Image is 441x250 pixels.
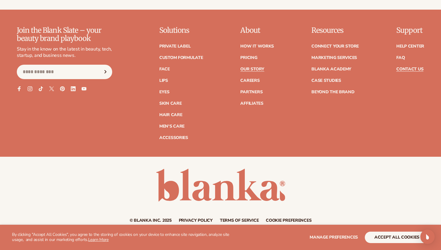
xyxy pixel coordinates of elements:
a: Case Studies [311,79,341,83]
a: Terms of service [220,218,259,223]
a: Our Story [240,67,264,71]
a: Marketing services [311,56,357,60]
a: Beyond the brand [311,90,355,94]
a: Privacy policy [179,218,213,223]
a: Eyes [159,90,169,94]
p: By clicking "Accept All Cookies", you agree to the storing of cookies on your device to enhance s... [12,232,234,242]
a: Skin Care [159,101,181,106]
a: Careers [240,79,259,83]
a: Custom formulate [159,56,203,60]
a: FAQ [396,56,405,60]
button: Subscribe [99,65,112,79]
p: About [240,26,274,34]
p: Join the Blank Slate – your beauty brand playbook [17,26,112,42]
a: Hair Care [159,113,182,117]
a: Learn More [88,237,109,242]
a: Men's Care [159,124,184,128]
a: Partners [240,90,262,94]
a: Connect your store [311,44,359,48]
div: Open Intercom Messenger [420,230,435,244]
p: Support [396,26,424,34]
a: Pricing [240,56,257,60]
a: Face [159,67,170,71]
p: Stay in the know on the latest in beauty, tech, startup, and business news. [17,46,112,59]
a: Cookie preferences [266,218,311,223]
p: Solutions [159,26,203,34]
a: Help Center [396,44,424,48]
a: Blanka Academy [311,67,351,71]
span: Manage preferences [310,234,358,240]
button: Manage preferences [310,232,358,243]
button: accept all cookies [365,232,429,243]
a: Accessories [159,136,188,140]
a: Contact Us [396,67,423,71]
p: Resources [311,26,359,34]
a: Affiliates [240,101,263,106]
small: © Blanka Inc. 2025 [130,218,172,223]
a: Private label [159,44,190,48]
a: Lips [159,79,168,83]
a: How It Works [240,44,274,48]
